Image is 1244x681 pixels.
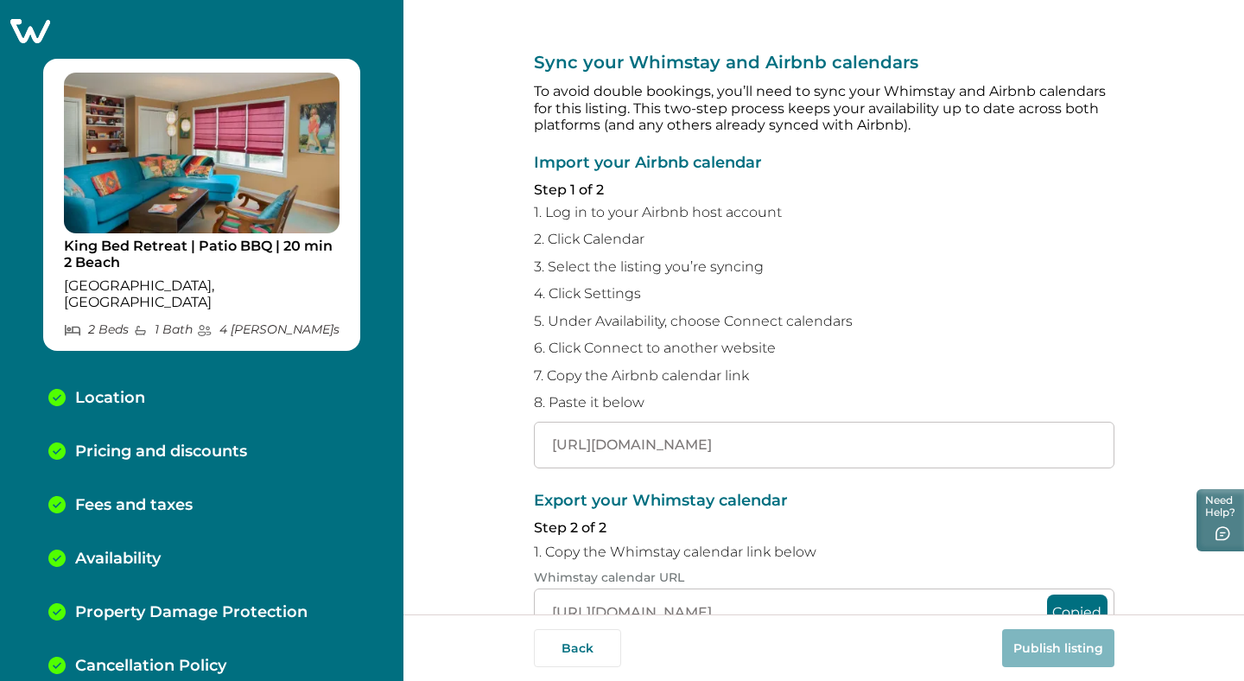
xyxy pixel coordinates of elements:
p: 1. Copy the Whimstay calendar link below [534,544,1114,561]
p: 6. Click Connect to another website [534,340,1114,357]
p: Cancellation Policy [75,657,226,676]
p: 8. Paste it below [534,394,1114,411]
button: Copied [1047,595,1108,629]
p: 2. Click Calendar [534,231,1114,248]
p: Availability [75,550,161,569]
p: 1. Log in to your Airbnb host account [534,204,1114,221]
p: [GEOGRAPHIC_DATA], [GEOGRAPHIC_DATA] [64,277,340,311]
p: 1 Bath [133,322,193,337]
p: Whimstay calendar URL [534,570,1114,585]
p: Export your Whimstay calendar [534,493,1114,510]
p: Step 1 of 2 [534,181,1114,199]
p: King Bed Retreat | Patio BBQ | 20 min 2 Beach [64,238,340,271]
p: Location [75,389,145,408]
p: Pricing and discounts [75,442,247,461]
p: To avoid double bookings, you’ll need to sync your Whimstay and Airbnb calendars for this listing... [534,83,1114,134]
p: 4 [PERSON_NAME] s [197,322,340,337]
p: 4. Click Settings [534,285,1114,302]
p: Fees and taxes [75,496,193,515]
p: 5. Under Availability, choose Connect calendars [534,313,1114,330]
p: Property Damage Protection [75,603,308,622]
input: Airbnb calendar link [534,422,1114,468]
button: Back [534,629,621,667]
p: Import your Airbnb calendar [534,155,1114,172]
button: Publish listing [1002,629,1114,667]
p: Step 2 of 2 [534,519,1114,537]
p: 7. Copy the Airbnb calendar link [534,367,1114,385]
p: 3. Select the listing you’re syncing [534,258,1114,276]
p: Sync your Whimstay and Airbnb calendars [534,52,1114,73]
img: propertyImage_King Bed Retreat | Patio BBQ | 20 min 2 Beach [64,73,340,233]
p: 2 Bed s [64,322,129,337]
